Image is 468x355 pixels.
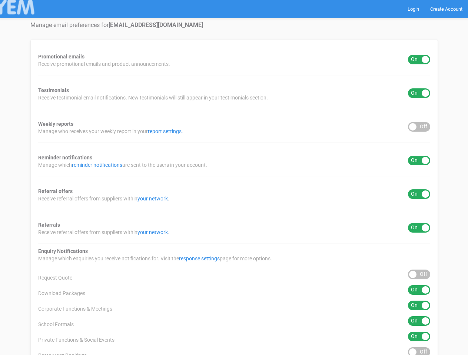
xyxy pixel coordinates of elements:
[38,54,84,60] strong: Promotional emails
[38,229,169,236] span: Receive referral offers from suppliers within .
[38,161,207,169] span: Manage which are sent to the users in your account.
[38,321,74,328] span: School Formals
[38,274,72,281] span: Request Quote
[38,248,88,254] strong: Enquiry Notifications
[38,336,114,344] span: Private Functions & Social Events
[179,256,220,261] a: response settings
[38,60,170,68] span: Receive promotional emails and product announcements.
[38,290,85,297] span: Download Packages
[38,94,268,101] span: Receive testimonial email notifications. New testimonials will still appear in your testimonials ...
[137,196,168,202] a: your network
[148,128,182,134] a: report settings
[38,255,272,262] span: Manage which enquiries you receive notifications for. Visit the page for more options.
[38,222,60,228] strong: Referrals
[38,155,92,160] strong: Reminder notifications
[109,21,203,28] strong: [EMAIL_ADDRESS][DOMAIN_NAME]
[38,195,169,202] span: Receive referral offers from suppliers within .
[38,121,73,127] strong: Weekly reports
[38,87,69,93] strong: Testimonials
[38,305,112,312] span: Corporate Functions & Meetings
[30,22,438,28] h4: Manage email preferences for
[38,188,73,194] strong: Referral offers
[38,128,183,135] span: Manage who receives your weekly report in your .
[137,229,168,235] a: your network
[72,162,122,168] a: reminder notifications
